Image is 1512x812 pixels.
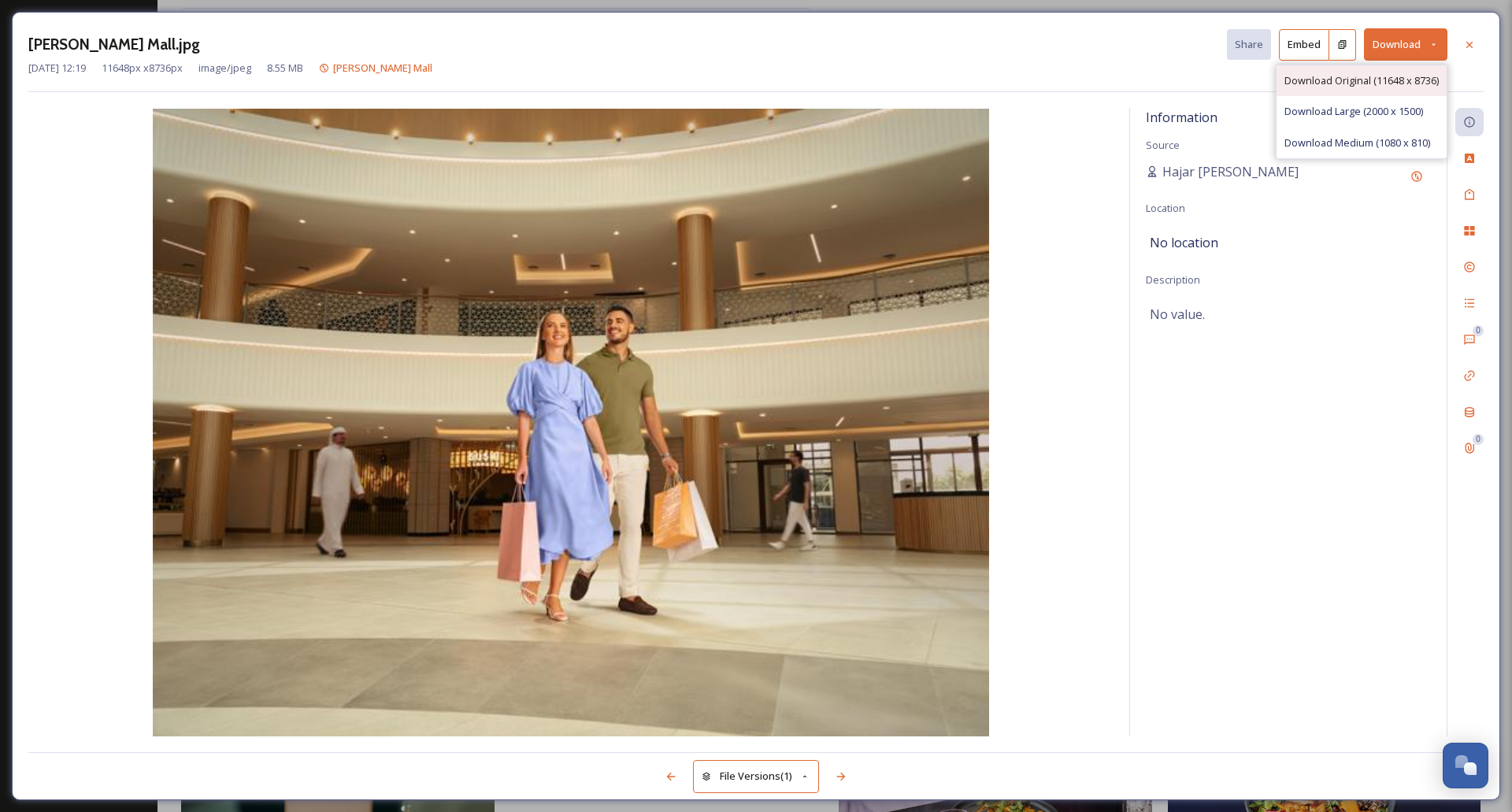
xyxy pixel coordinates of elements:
[1473,325,1484,336] div: 0
[198,61,251,76] span: image/jpeg
[1227,29,1271,60] button: Share
[1146,109,1217,126] span: Information
[28,61,86,76] span: [DATE] 12:19
[1284,73,1439,88] span: Download Original (11648 x 8736)
[1443,743,1488,788] button: Open Chat
[267,61,303,76] span: 8.55 MB
[102,61,183,76] span: 11648 px x 8736 px
[1473,434,1484,445] div: 0
[1150,233,1218,252] span: No location
[1279,29,1329,61] button: Embed
[1364,28,1447,61] button: Download
[28,33,200,56] h3: [PERSON_NAME] Mall.jpg
[1146,201,1185,215] span: Location
[333,61,432,75] span: [PERSON_NAME] Mall
[693,760,819,792] button: File Versions(1)
[1146,273,1200,287] span: Description
[28,109,1114,736] img: 5cc7dee1-7d72-42f7-b7ae-7dee884dcb45.jpg
[1284,135,1430,150] span: Download Medium (1080 x 810)
[1284,104,1423,119] span: Download Large (2000 x 1500)
[1150,305,1205,324] span: No value.
[1162,162,1299,181] span: Hajar [PERSON_NAME]
[1146,138,1180,152] span: Source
